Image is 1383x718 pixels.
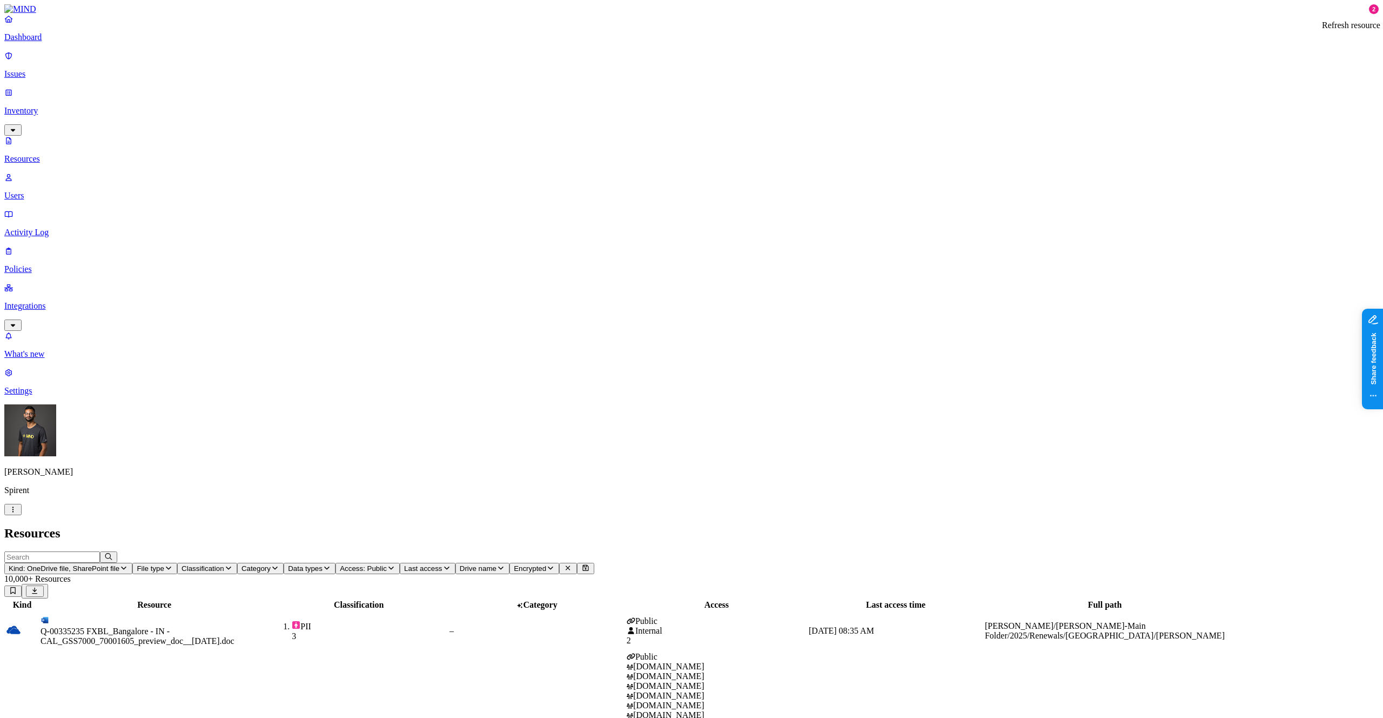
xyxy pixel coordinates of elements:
[460,564,496,573] span: Drive name
[449,626,454,635] span: –
[627,636,807,646] div: 2
[523,600,558,609] span: Category
[6,600,38,610] div: Kind
[137,564,164,573] span: File type
[9,564,119,573] span: Kind: OneDrive file, SharePoint file
[4,228,1379,237] p: Activity Log
[182,564,224,573] span: Classification
[809,626,874,635] span: [DATE] 08:35 AM
[41,600,268,610] div: Resource
[4,69,1379,79] p: Issues
[4,191,1379,201] p: Users
[4,404,56,456] img: Amit Cohen
[985,621,1225,641] div: [PERSON_NAME]/[PERSON_NAME]-Main Folder/2025/Renewals/[GEOGRAPHIC_DATA]/[PERSON_NAME]
[627,691,807,701] div: [DOMAIN_NAME]
[41,627,268,646] div: Q-00335235 FXBL_Bangalore - IN - CAL_GSS7000_70001605_preview_doc__[DATE].doc
[4,4,36,14] img: MIND
[292,631,447,641] div: 3
[627,626,807,636] div: Internal
[627,600,807,610] div: Access
[514,564,546,573] span: Encrypted
[241,564,271,573] span: Category
[4,551,100,563] input: Search
[4,486,1379,495] p: Spirent
[985,600,1225,610] div: Full path
[627,701,807,710] div: [DOMAIN_NAME]
[292,621,447,631] div: PII
[4,154,1379,164] p: Resources
[4,32,1379,42] p: Dashboard
[270,600,447,610] div: Classification
[340,564,387,573] span: Access: Public
[1322,21,1380,30] div: Refresh resource
[4,301,1379,311] p: Integrations
[404,564,442,573] span: Last access
[288,564,323,573] span: Data types
[1369,4,1379,14] div: 2
[6,622,21,637] img: onedrive
[627,652,807,662] div: Public
[627,681,807,691] div: [DOMAIN_NAME]
[4,574,71,583] span: 10,000+ Resources
[627,662,807,672] div: [DOMAIN_NAME]
[4,467,1379,477] p: [PERSON_NAME]
[809,600,983,610] div: Last access time
[4,264,1379,274] p: Policies
[4,106,1379,116] p: Inventory
[627,672,807,681] div: [DOMAIN_NAME]
[4,526,1379,541] h2: Resources
[627,616,807,626] div: Public
[41,616,49,624] img: microsoft-word
[4,349,1379,359] p: What's new
[292,621,300,629] img: pii
[4,386,1379,396] p: Settings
